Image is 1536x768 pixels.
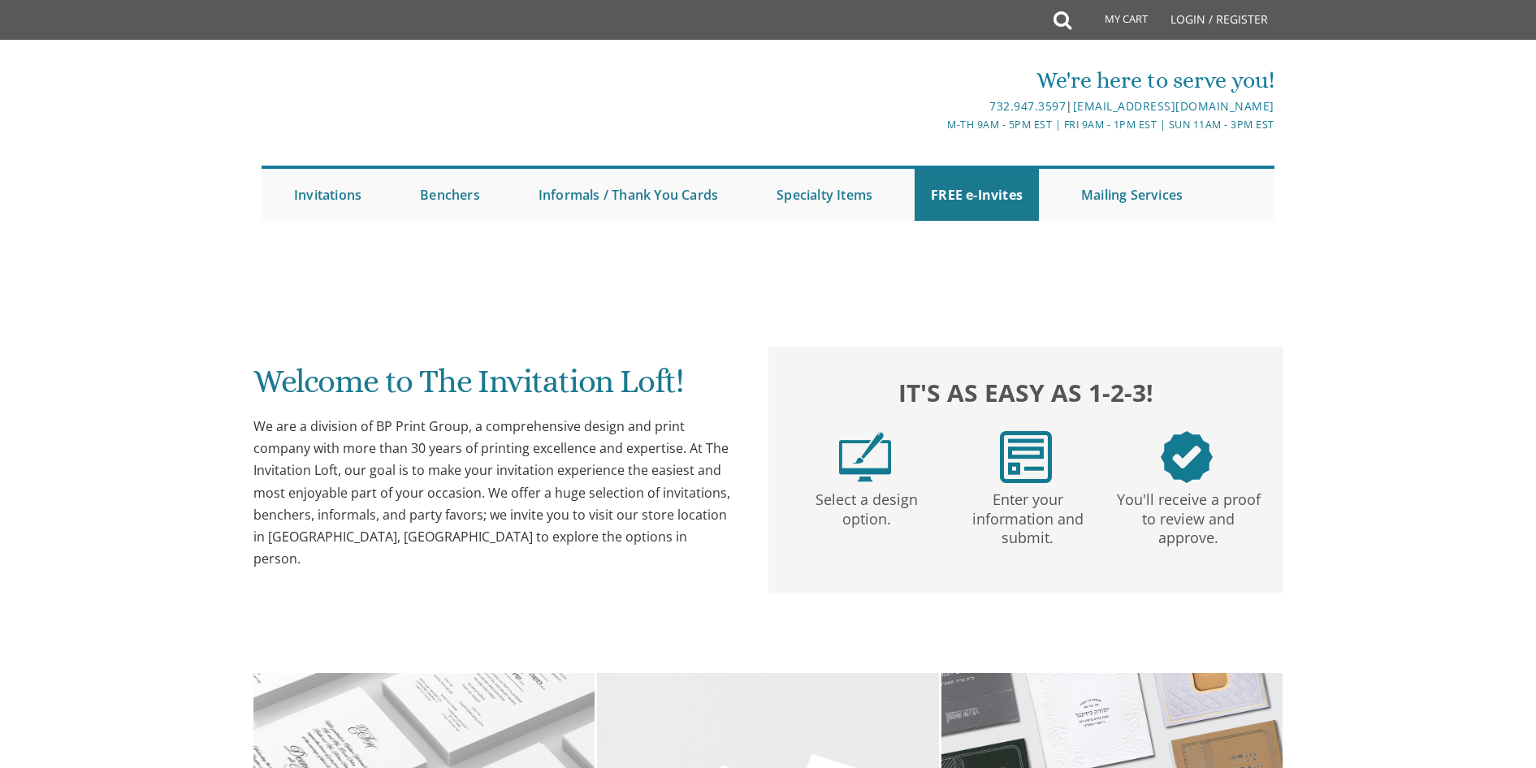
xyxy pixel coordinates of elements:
[600,116,1274,133] div: M-Th 9am - 5pm EST | Fri 9am - 1pm EST | Sun 11am - 3pm EST
[1000,431,1052,483] img: step2.png
[1161,431,1213,483] img: step3.png
[1070,2,1159,42] a: My Cart
[785,374,1267,411] h2: It's as easy as 1-2-3!
[839,431,891,483] img: step1.png
[760,169,889,221] a: Specialty Items
[404,169,496,221] a: Benchers
[253,416,736,570] div: We are a division of BP Print Group, a comprehensive design and print company with more than 30 y...
[253,364,736,412] h1: Welcome to The Invitation Loft!
[1073,98,1274,114] a: [EMAIL_ADDRESS][DOMAIN_NAME]
[1111,483,1266,548] p: You'll receive a proof to review and approve.
[600,64,1274,97] div: We're here to serve you!
[915,169,1039,221] a: FREE e-Invites
[600,97,1274,116] div: |
[950,483,1105,548] p: Enter your information and submit.
[1065,169,1199,221] a: Mailing Services
[989,98,1066,114] a: 732.947.3597
[522,169,734,221] a: Informals / Thank You Cards
[278,169,378,221] a: Invitations
[790,483,944,529] p: Select a design option.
